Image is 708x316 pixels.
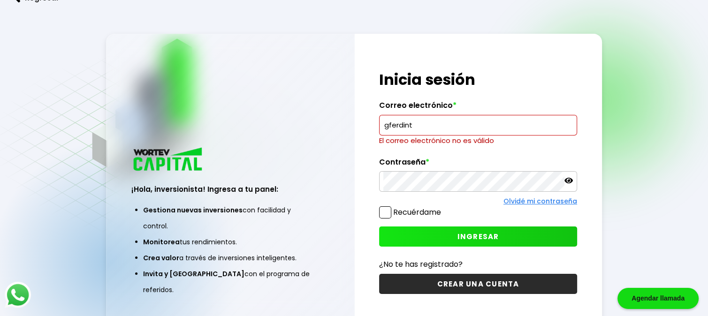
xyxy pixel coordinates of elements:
span: Gestiona nuevas inversiones [143,205,243,215]
a: Olvidé mi contraseña [503,196,577,206]
label: Recuérdame [393,207,441,218]
button: INGRESAR [379,226,577,247]
button: CREAR UNA CUENTA [379,274,577,294]
input: hola@wortev.capital [383,115,573,135]
label: Correo electrónico [379,101,577,115]
span: INGRESAR [457,232,499,241]
span: Crea valor [143,253,179,263]
a: ¿No te has registrado?CREAR UNA CUENTA [379,258,577,294]
img: logo_wortev_capital [131,146,206,174]
li: a través de inversiones inteligentes. [143,250,318,266]
div: Agendar llamada [617,288,699,309]
span: Invita y [GEOGRAPHIC_DATA] [143,269,244,278]
h1: Inicia sesión [379,68,577,91]
p: ¿No te has registrado? [379,258,577,270]
p: El correo electrónico no es válido [379,135,577,146]
img: logos_whatsapp-icon.242b2217.svg [5,282,31,308]
li: con el programa de referidos. [143,266,318,298]
span: Monitorea [143,237,180,247]
label: Contraseña [379,158,577,172]
h3: ¡Hola, inversionista! Ingresa a tu panel: [131,184,329,195]
li: con facilidad y control. [143,202,318,234]
li: tus rendimientos. [143,234,318,250]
